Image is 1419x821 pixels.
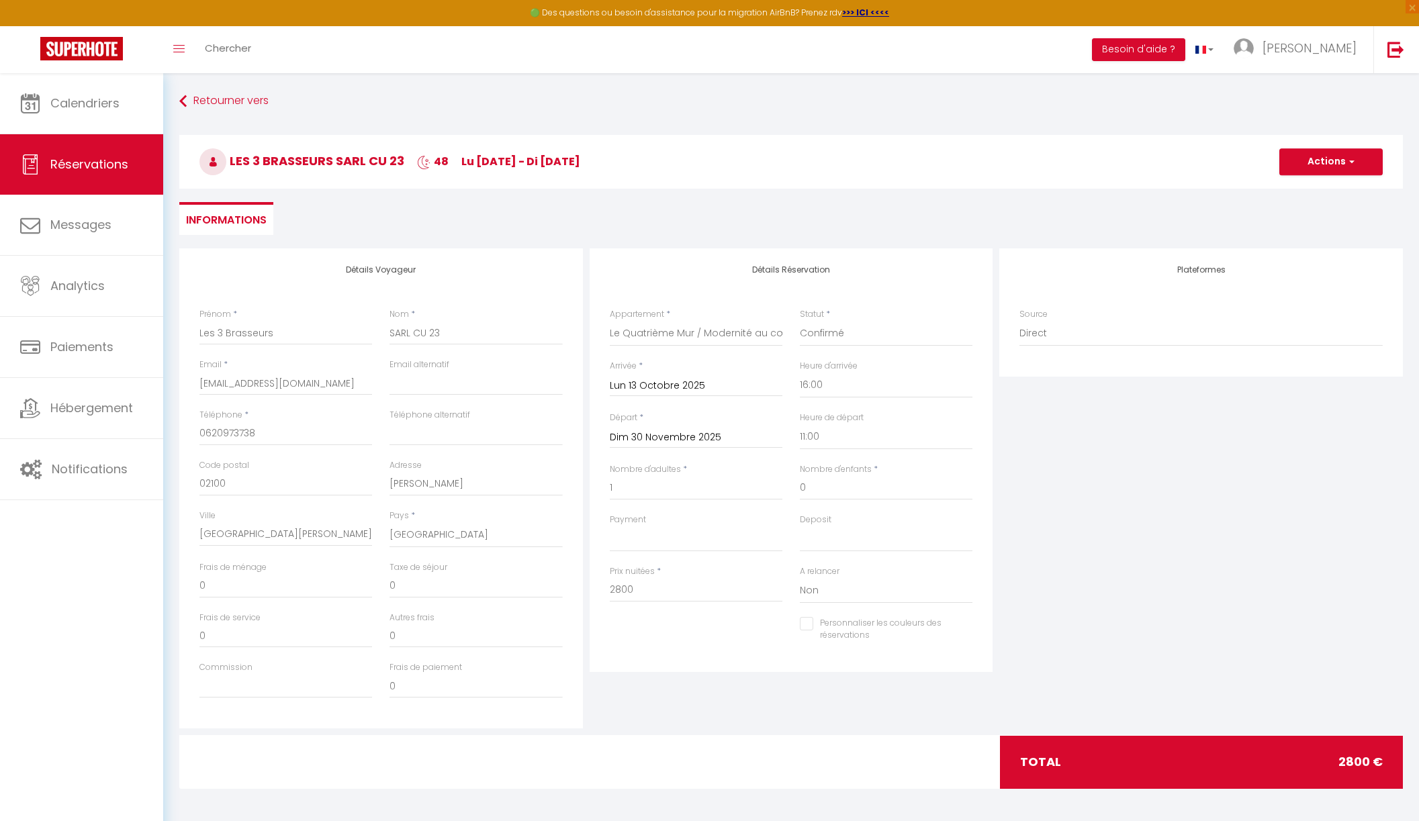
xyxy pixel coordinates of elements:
span: 48 [417,154,449,169]
a: >>> ICI <<<< [842,7,889,18]
label: Heure de départ [800,412,864,424]
label: Deposit [800,514,831,526]
div: total [1000,736,1403,788]
h4: Plateformes [1019,265,1383,275]
label: Source [1019,308,1048,321]
button: Besoin d'aide ? [1092,38,1185,61]
span: Les 3 Brasseurs SARL CU 23 [199,152,404,169]
span: Réservations [50,156,128,173]
label: Frais de service [199,612,261,624]
a: Chercher [195,26,261,73]
label: Nombre d'enfants [800,463,872,476]
label: Payment [610,514,646,526]
span: [PERSON_NAME] [1263,40,1357,56]
img: Super Booking [40,37,123,60]
label: Heure d'arrivée [800,360,858,373]
label: Commission [199,661,253,674]
li: Informations [179,202,273,235]
label: Taxe de séjour [390,561,447,574]
label: Adresse [390,459,422,472]
h4: Détails Réservation [610,265,973,275]
label: A relancer [800,565,839,578]
label: Téléphone [199,409,242,422]
label: Email [199,358,222,371]
label: Pays [390,510,409,522]
label: Nombre d'adultes [610,463,681,476]
label: Appartement [610,308,664,321]
label: Ville [199,510,216,522]
label: Arrivée [610,360,637,373]
label: Email alternatif [390,358,449,371]
button: Actions [1279,148,1383,175]
a: ... [PERSON_NAME] [1224,26,1373,73]
label: Code postal [199,459,249,472]
h4: Détails Voyageur [199,265,563,275]
label: Frais de paiement [390,661,462,674]
span: 2800 € [1338,753,1383,771]
label: Téléphone alternatif [390,409,470,422]
label: Autres frais [390,612,434,624]
span: Hébergement [50,399,133,416]
img: ... [1234,38,1254,58]
label: Prix nuitées [610,565,655,578]
a: Retourner vers [179,89,1403,113]
span: Calendriers [50,95,120,111]
label: Départ [610,412,637,424]
span: Notifications [52,461,128,477]
label: Frais de ménage [199,561,267,574]
span: Messages [50,216,111,233]
label: Nom [390,308,409,321]
label: Statut [800,308,824,321]
span: Paiements [50,338,113,355]
span: Analytics [50,277,105,294]
span: Chercher [205,41,251,55]
img: logout [1387,41,1404,58]
label: Prénom [199,308,231,321]
span: lu [DATE] - di [DATE] [461,154,580,169]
